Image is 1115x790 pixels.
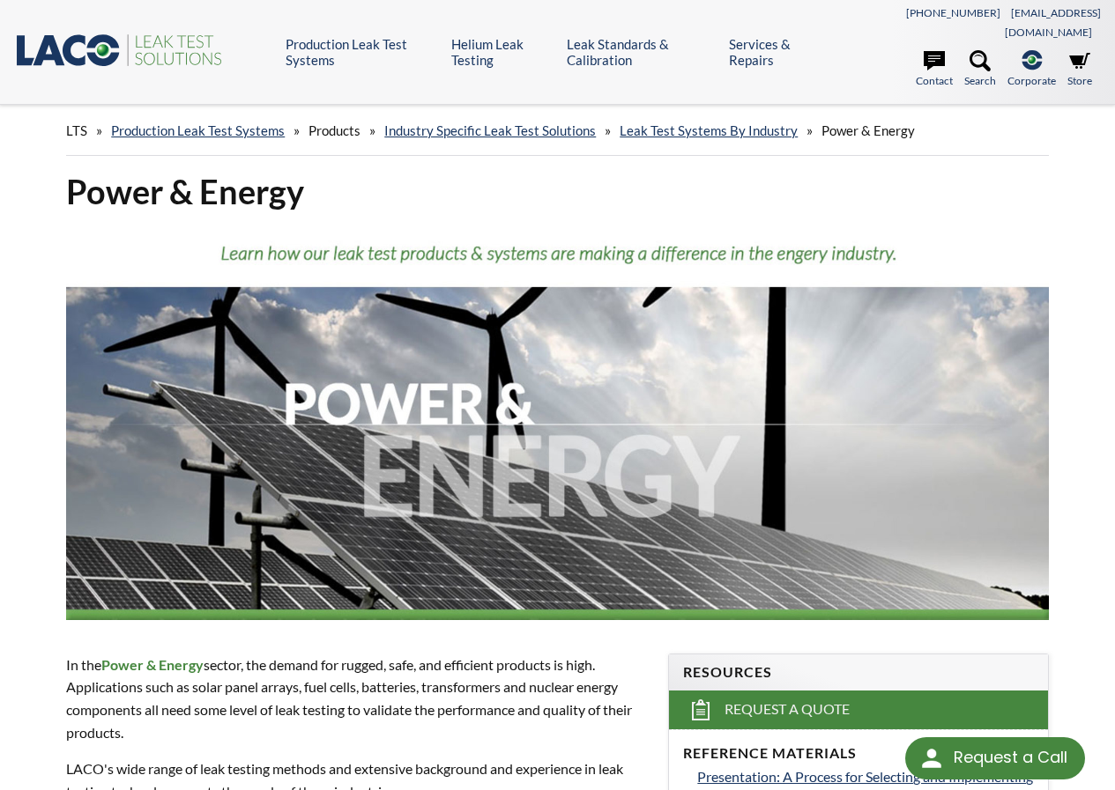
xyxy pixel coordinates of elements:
[821,122,915,138] span: Power & Energy
[111,122,285,138] a: Production Leak Test Systems
[954,737,1067,778] div: Request a Call
[1067,50,1092,89] a: Store
[308,122,361,138] span: Products
[66,170,1049,213] h1: Power & Energy
[286,36,437,68] a: Production Leak Test Systems
[66,228,1049,621] img: Power & Energy header
[567,36,716,68] a: Leak Standards & Calibration
[906,6,1000,19] a: [PHONE_NUMBER]
[683,744,1033,763] h4: Reference Materials
[384,122,596,138] a: Industry Specific Leak Test Solutions
[66,106,1049,156] div: » » » » »
[620,122,798,138] a: Leak Test Systems by Industry
[964,50,996,89] a: Search
[1005,6,1101,39] a: [EMAIL_ADDRESS][DOMAIN_NAME]
[101,656,204,673] strong: Power & Energy
[66,122,87,138] span: LTS
[916,50,953,89] a: Contact
[669,690,1047,729] a: Request a Quote
[1007,72,1056,89] span: Corporate
[729,36,825,68] a: Services & Repairs
[918,744,946,772] img: round button
[683,663,1033,682] h4: Resources
[451,36,554,68] a: Helium Leak Testing
[66,653,647,743] p: In the sector, the demand for rugged, safe, and efficient products is high. Applications such as ...
[725,700,850,719] span: Request a Quote
[905,737,1085,779] div: Request a Call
